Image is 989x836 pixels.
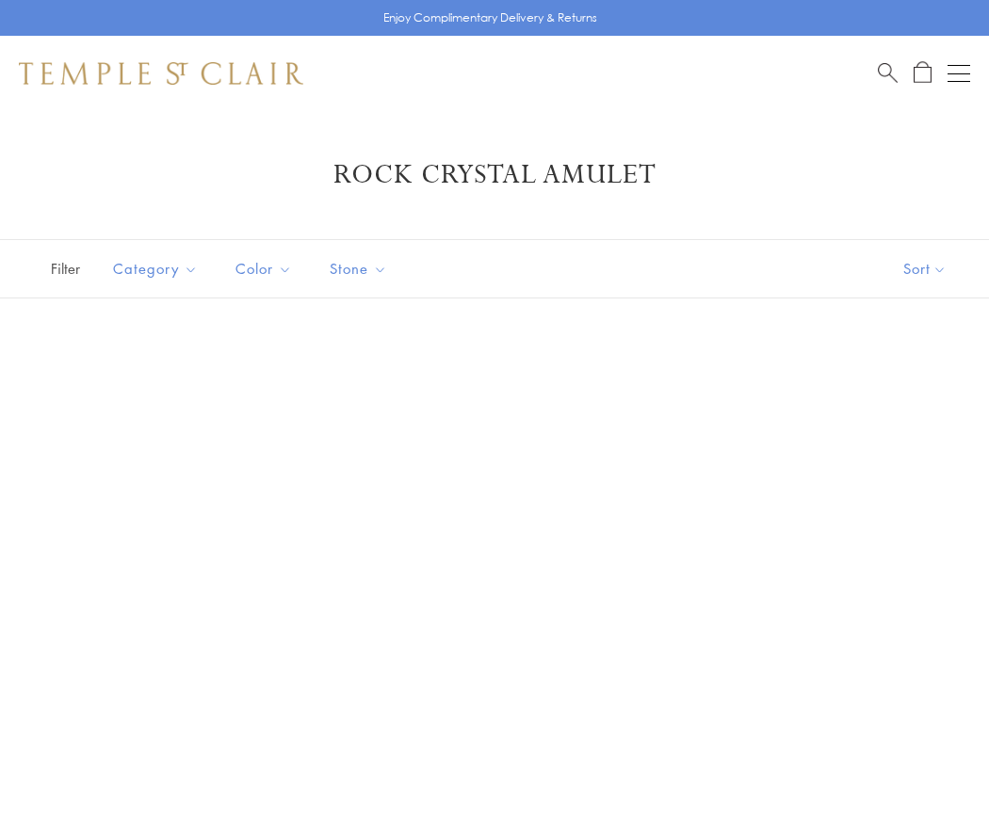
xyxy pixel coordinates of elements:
[914,61,932,85] a: Open Shopping Bag
[104,257,212,281] span: Category
[383,8,597,27] p: Enjoy Complimentary Delivery & Returns
[316,248,401,290] button: Stone
[948,62,970,85] button: Open navigation
[226,257,306,281] span: Color
[19,62,303,85] img: Temple St. Clair
[99,248,212,290] button: Category
[221,248,306,290] button: Color
[320,257,401,281] span: Stone
[47,158,942,192] h1: Rock Crystal Amulet
[861,240,989,297] button: Show sort by
[878,61,898,85] a: Search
